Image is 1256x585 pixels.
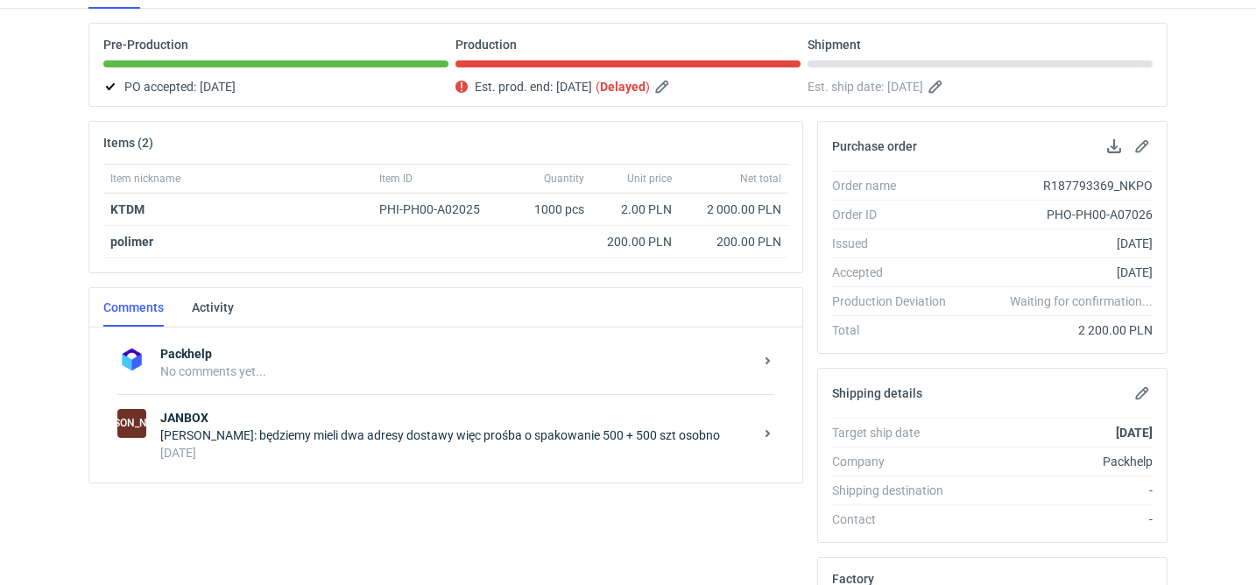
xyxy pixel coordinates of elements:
[653,76,674,97] button: Edit estimated production end date
[379,172,413,186] span: Item ID
[627,172,672,186] span: Unit price
[740,172,781,186] span: Net total
[808,38,861,52] p: Shipment
[960,206,1153,223] div: PHO-PH00-A07026
[960,177,1153,194] div: R187793369_NKPO
[832,235,960,252] div: Issued
[686,201,781,218] div: 2 000.00 PLN
[832,511,960,528] div: Contact
[960,511,1153,528] div: -
[808,76,1153,97] div: Est. ship date:
[110,172,180,186] span: Item nickname
[556,76,592,97] span: [DATE]
[686,233,781,250] div: 200.00 PLN
[103,76,448,97] div: PO accepted:
[646,80,650,94] em: )
[832,292,960,310] div: Production Deviation
[192,288,234,327] a: Activity
[1116,426,1153,440] strong: [DATE]
[160,345,753,363] strong: Packhelp
[1132,383,1153,404] button: Edit shipping details
[160,409,753,426] strong: JANBOX
[117,409,146,438] figcaption: [PERSON_NAME]
[379,201,497,218] div: PHI-PH00-A02025
[544,172,584,186] span: Quantity
[832,482,960,499] div: Shipping destination
[117,409,146,438] div: JANBOX
[960,235,1153,252] div: [DATE]
[598,233,672,250] div: 200.00 PLN
[110,202,145,216] a: KTDM
[832,177,960,194] div: Order name
[832,264,960,281] div: Accepted
[110,235,153,249] strong: polimer
[832,321,960,339] div: Total
[1104,136,1125,157] button: Download PO
[117,345,146,374] img: Packhelp
[927,76,948,97] button: Edit estimated shipping date
[887,76,923,97] span: [DATE]
[832,386,922,400] h2: Shipping details
[504,194,591,226] div: 1000 pcs
[1010,292,1153,310] em: Waiting for confirmation...
[1132,136,1153,157] button: Edit purchase order
[103,288,164,327] a: Comments
[960,453,1153,470] div: Packhelp
[960,264,1153,281] div: [DATE]
[200,76,236,97] span: [DATE]
[103,136,153,150] h2: Items (2)
[160,444,753,462] div: [DATE]
[960,321,1153,339] div: 2 200.00 PLN
[596,80,600,94] em: (
[455,38,517,52] p: Production
[103,38,188,52] p: Pre-Production
[832,424,960,441] div: Target ship date
[600,80,646,94] strong: Delayed
[832,206,960,223] div: Order ID
[455,76,801,97] div: Est. prod. end:
[598,201,672,218] div: 2.00 PLN
[160,363,753,380] div: No comments yet...
[160,426,753,444] div: [PERSON_NAME]: będziemy mieli dwa adresy dostawy więc prośba o spakowanie 500 + 500 szt osobno
[832,139,917,153] h2: Purchase order
[832,453,960,470] div: Company
[960,482,1153,499] div: -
